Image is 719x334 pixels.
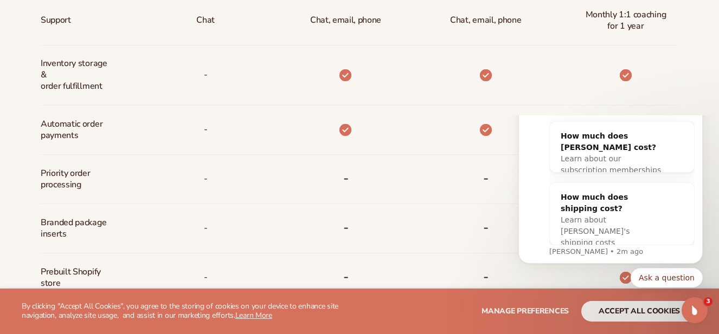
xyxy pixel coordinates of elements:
button: Manage preferences [482,301,569,322]
p: - [204,65,208,85]
iframe: Intercom notifications message [502,115,719,294]
span: Priority order processing [41,163,113,195]
a: Learn More [235,310,272,320]
span: Monthly 1:1 coaching for 1 year [582,5,670,36]
iframe: Intercom live chat [682,297,708,323]
span: Chat, email, phone [450,10,521,30]
span: - [204,218,208,238]
span: 3 [704,297,712,306]
p: By clicking "Accept All Cookies", you agree to the storing of cookies on your device to enhance s... [22,302,349,320]
span: Inventory storage & order fulfillment [41,54,113,96]
span: Learn about our subscription memberships [59,39,159,59]
span: - [204,169,208,189]
div: How much does shipping cost? [59,76,159,99]
button: accept all cookies [581,301,697,322]
b: - [343,268,349,285]
b: - [483,219,489,236]
span: - [204,120,208,140]
button: Quick reply: Ask a question [129,153,201,172]
div: Quick reply options [16,153,201,172]
div: How much does shipping cost?Learn about [PERSON_NAME]'s shipping costs [48,68,170,142]
b: - [343,219,349,236]
p: Chat [196,10,215,30]
b: - [483,268,489,285]
div: How much does [PERSON_NAME] cost? [59,15,159,38]
span: Manage preferences [482,306,569,316]
span: Learn about [PERSON_NAME]'s shipping costs [59,100,127,132]
b: - [483,169,489,187]
span: - [204,267,208,287]
b: - [343,169,349,187]
span: Branded package inserts [41,213,113,244]
div: How much does [PERSON_NAME] cost?Learn about our subscription memberships [48,6,170,69]
span: Support [41,10,71,30]
p: Message from Lee, sent 2m ago [47,132,192,141]
p: Chat, email, phone [310,10,381,30]
span: Automatic order payments [41,114,113,146]
span: Prebuilt Shopify store [41,262,113,293]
